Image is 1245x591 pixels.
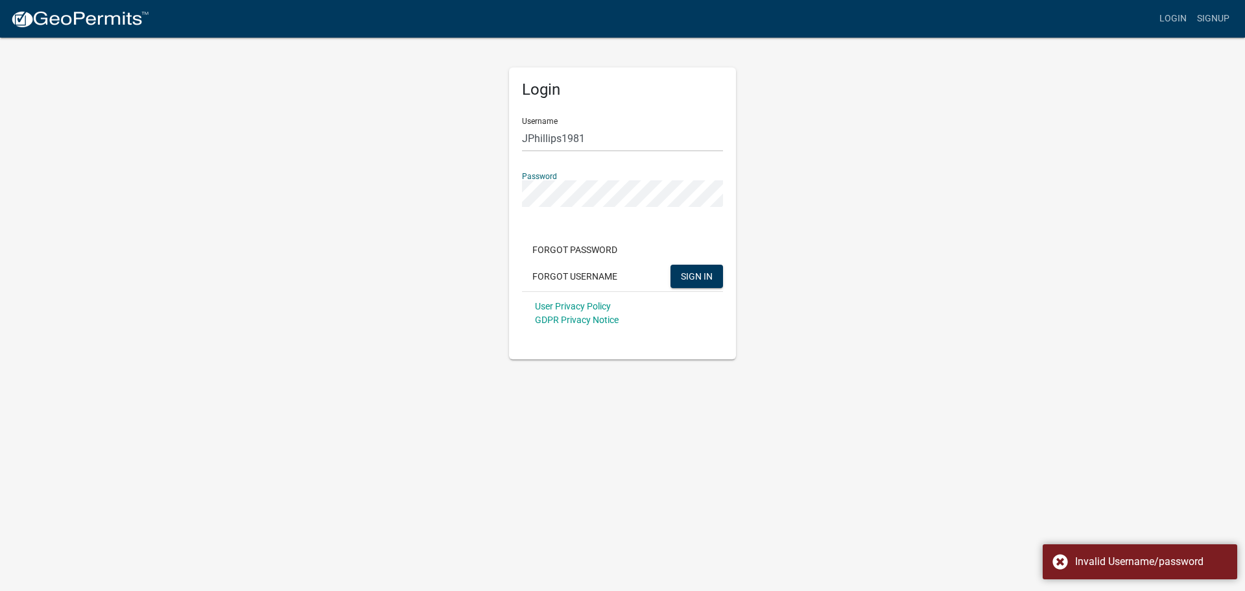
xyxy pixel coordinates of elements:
a: GDPR Privacy Notice [535,315,619,325]
button: SIGN IN [670,265,723,288]
span: SIGN IN [681,271,713,281]
a: Signup [1192,6,1235,31]
a: User Privacy Policy [535,301,611,311]
button: Forgot Password [522,238,628,261]
a: Login [1154,6,1192,31]
button: Forgot Username [522,265,628,288]
h5: Login [522,80,723,99]
div: Invalid Username/password [1075,554,1227,570]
